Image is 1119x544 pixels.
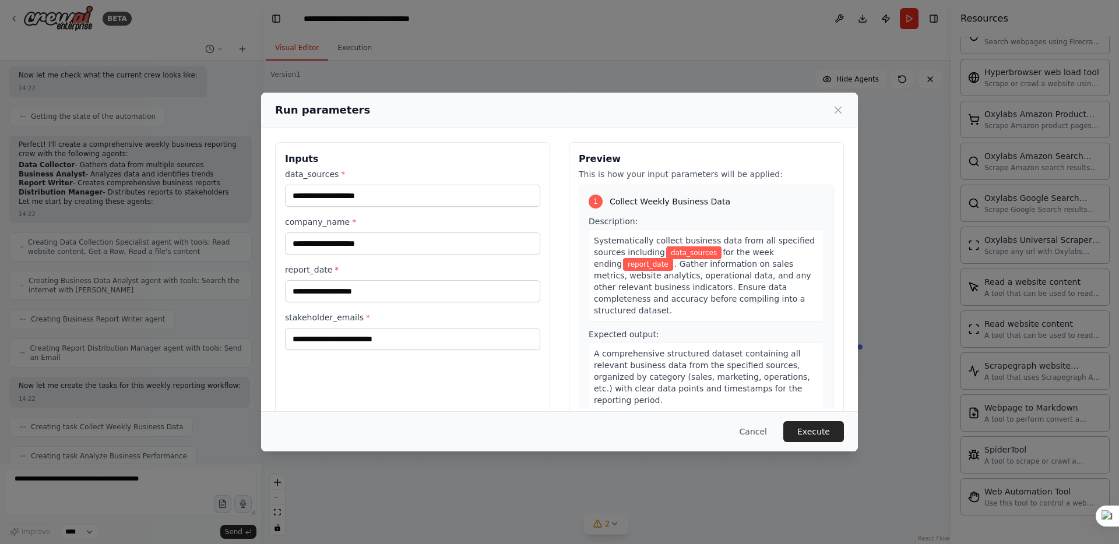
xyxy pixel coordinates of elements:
[589,195,603,209] div: 1
[285,216,540,228] label: company_name
[730,421,776,442] button: Cancel
[610,196,730,207] span: Collect Weekly Business Data
[594,259,811,315] span: . Gather information on sales metrics, website analytics, operational data, and any other relevan...
[589,330,659,339] span: Expected output:
[579,168,834,180] p: This is how your input parameters will be applied:
[623,258,673,271] span: Variable: report_date
[285,168,540,180] label: data_sources
[285,264,540,275] label: report_date
[285,312,540,323] label: stakeholder_emails
[579,152,834,166] h3: Preview
[594,236,815,257] span: Systematically collect business data from all specified sources including
[285,152,540,166] h3: Inputs
[589,217,638,226] span: Description:
[275,102,370,118] h2: Run parameters
[594,248,774,269] span: for the week ending
[666,246,722,259] span: Variable: data_sources
[594,349,810,405] span: A comprehensive structured dataset containing all relevant business data from the specified sourc...
[783,421,844,442] button: Execute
